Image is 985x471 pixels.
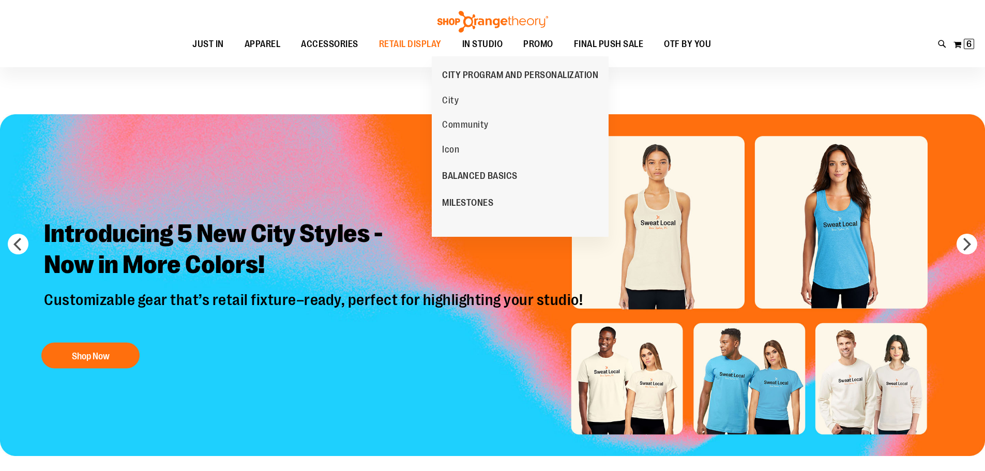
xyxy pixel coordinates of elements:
[234,33,291,56] a: APPAREL
[564,33,654,56] a: FINAL PUSH SALE
[41,342,140,368] button: Shop Now
[192,33,224,56] span: JUST IN
[664,33,711,56] span: OTF BY YOU
[245,33,281,56] span: APPAREL
[574,33,644,56] span: FINAL PUSH SALE
[432,56,609,237] ul: RETAIL DISPLAY
[957,234,977,254] button: next
[442,119,489,132] span: Community
[432,162,528,189] a: BALANCED BASICS
[379,33,442,56] span: RETAIL DISPLAY
[432,189,504,216] a: MILESTONES
[369,33,452,56] a: RETAIL DISPLAY
[442,95,459,108] span: City
[452,33,513,56] a: IN STUDIO
[462,33,503,56] span: IN STUDIO
[523,33,553,56] span: PROMO
[442,197,493,210] span: MILESTONES
[36,210,593,290] h2: Introducing 5 New City Styles - Now in More Colors!
[301,33,358,56] span: ACCESSORIES
[436,11,550,33] img: Shop Orangetheory
[36,290,593,332] p: Customizable gear that’s retail fixture–ready, perfect for highlighting your studio!
[442,171,518,184] span: BALANCED BASICS
[442,70,598,83] span: CITY PROGRAM AND PERSONALIZATION
[513,33,564,56] a: PROMO
[966,39,972,49] span: 6
[291,33,369,56] a: ACCESSORIES
[654,33,721,56] a: OTF BY YOU
[36,210,593,373] a: Introducing 5 New City Styles -Now in More Colors! Customizable gear that’s retail fixture–ready,...
[432,62,609,88] a: CITY PROGRAM AND PERSONALIZATION
[182,33,234,56] a: JUST IN
[442,144,459,157] span: Icon
[8,234,28,254] button: prev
